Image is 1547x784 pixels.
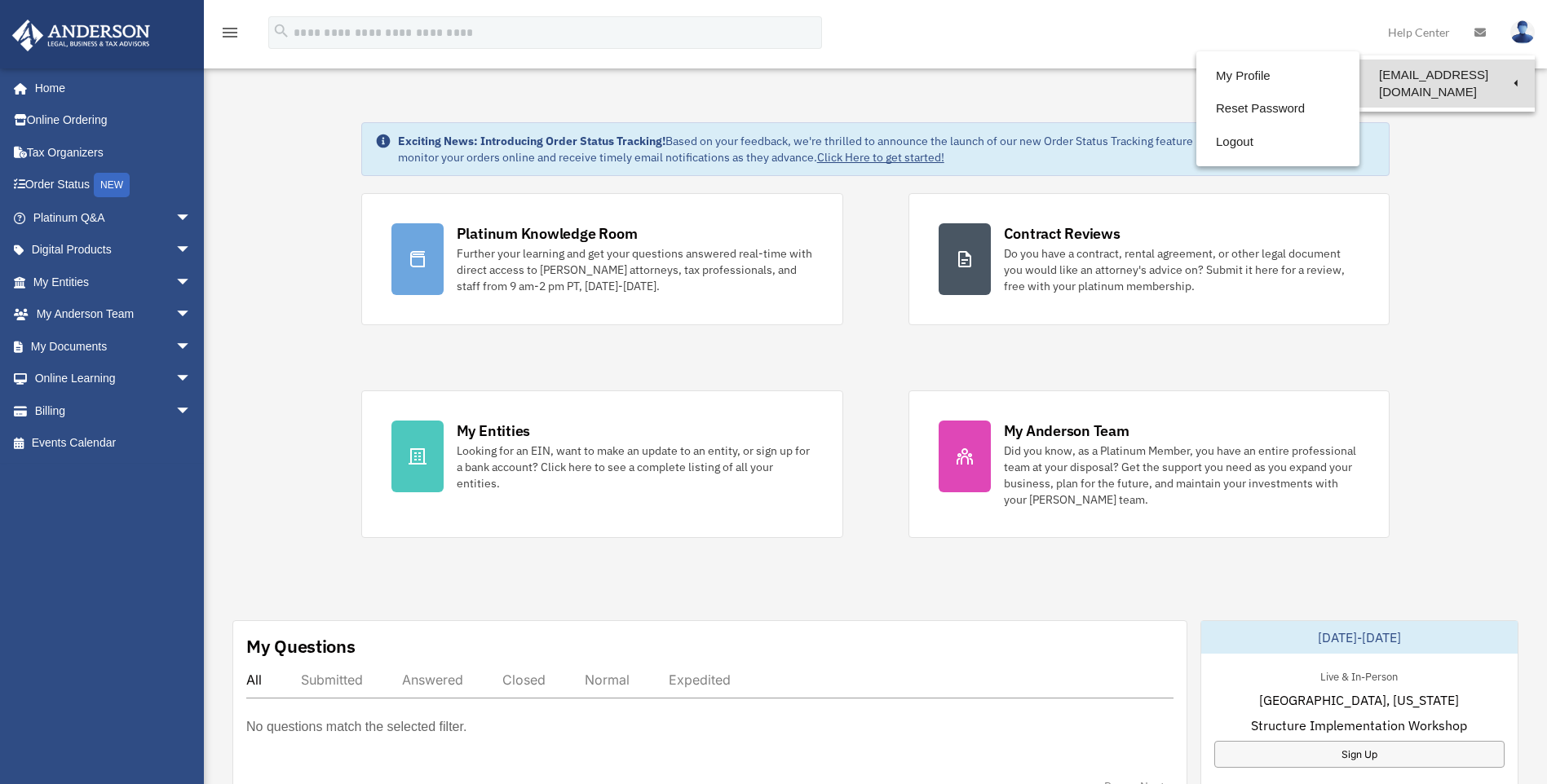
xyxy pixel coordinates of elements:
div: Closed [502,672,546,688]
div: Normal [585,672,630,688]
span: Structure Implementation Workshop [1251,716,1467,735]
a: Contract Reviews Do you have a contract, rental agreement, or other legal document you would like... [908,193,1390,325]
a: Logout [1196,126,1359,159]
div: Do you have a contract, rental agreement, or other legal document you would like an attorney's ad... [1004,245,1360,294]
img: Anderson Advisors Platinum Portal [7,20,155,51]
a: Click Here to get started! [817,150,944,165]
a: My Profile [1196,59,1359,93]
a: My Documentsarrow_drop_down [11,330,216,363]
strong: Exciting News: Introducing Order Status Tracking! [398,134,665,148]
div: Contract Reviews [1004,223,1120,244]
span: arrow_drop_down [175,394,208,428]
div: NEW [94,173,130,197]
a: Platinum Q&Aarrow_drop_down [11,201,216,234]
a: [EMAIL_ADDRESS][DOMAIN_NAME] [1359,59,1535,108]
a: Digital Productsarrow_drop_down [11,234,216,266]
div: Looking for an EIN, want to make an update to an entity, or sign up for a bank account? Click her... [457,443,813,491]
a: menu [220,29,240,42]
span: arrow_drop_down [175,330,208,363]
div: Further your learning and get your questions answered real-time with direct access to [PERSON_NAM... [457,245,813,294]
div: [DATE]-[DATE] [1201,621,1518,654]
a: Order StatusNEW [11,169,216,202]
img: User Pic [1510,20,1535,44]
a: Home [11,72,208,104]
a: Billingarrow_drop_down [11,394,216,427]
span: arrow_drop_down [175,266,208,299]
p: No questions match the selected filter. [246,716,466,738]
span: [GEOGRAPHIC_DATA], [US_STATE] [1259,690,1459,710]
div: Answered [402,672,463,688]
div: Live & In-Person [1307,667,1411,684]
a: Tax Organizers [11,136,216,169]
a: Reset Password [1196,92,1359,126]
a: Sign Up [1214,741,1505,768]
span: arrow_drop_down [175,298,208,332]
a: My Anderson Teamarrow_drop_down [11,298,216,331]
div: My Questions [246,634,356,658]
a: My Entities Looking for an EIN, want to make an update to an entity, or sign up for a bank accoun... [361,390,843,538]
div: Submitted [301,672,363,688]
div: Platinum Knowledge Room [457,223,638,244]
span: arrow_drop_down [175,234,208,267]
i: search [272,22,290,40]
i: menu [220,23,240,42]
a: Online Learningarrow_drop_down [11,363,216,395]
a: My Entitiesarrow_drop_down [11,266,216,298]
a: Platinum Knowledge Room Further your learning and get your questions answered real-time with dire... [361,193,843,325]
span: arrow_drop_down [175,201,208,235]
div: Expedited [669,672,731,688]
span: arrow_drop_down [175,363,208,396]
div: My Anderson Team [1004,421,1129,441]
a: Events Calendar [11,427,216,460]
div: All [246,672,262,688]
div: My Entities [457,421,530,441]
div: Based on your feedback, we're thrilled to announce the launch of our new Order Status Tracking fe... [398,133,1377,165]
div: Did you know, as a Platinum Member, you have an entire professional team at your disposal? Get th... [1004,443,1360,508]
a: Online Ordering [11,104,216,137]
a: My Anderson Team Did you know, as a Platinum Member, you have an entire professional team at your... [908,390,1390,538]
